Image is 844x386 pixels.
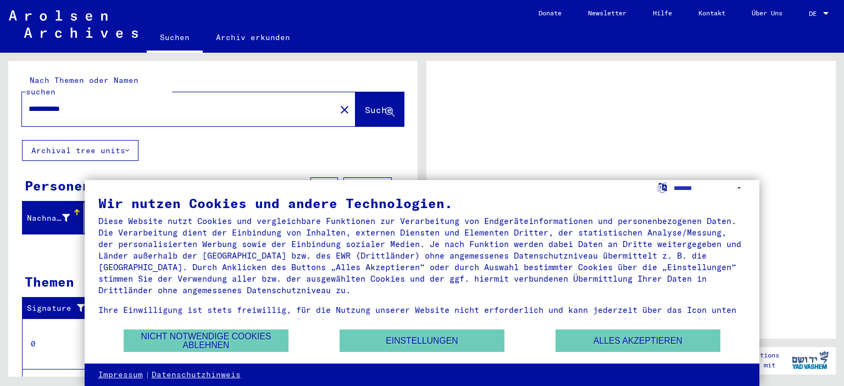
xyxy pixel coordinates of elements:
[674,180,746,196] select: Sprache auswählen
[356,92,404,126] button: Suche
[98,370,143,381] a: Impressum
[98,197,746,210] div: Wir nutzen Cookies und andere Technologien.
[23,318,98,369] td: 0
[365,104,392,115] span: Suche
[152,370,241,381] a: Datenschutzhinweis
[657,182,668,192] label: Sprache auswählen
[27,300,101,317] div: Signature
[340,329,504,352] button: Einstellungen
[98,304,746,339] div: Ihre Einwilligung ist stets freiwillig, für die Nutzung unserer Website nicht erforderlich und ka...
[790,346,831,374] img: yv_logo.png
[147,24,203,53] a: Suchen
[23,203,84,233] mat-header-cell: Nachname
[27,212,70,224] div: Nachname
[338,103,351,116] mat-icon: close
[25,272,74,292] div: Themen
[84,203,146,233] mat-header-cell: Vorname
[98,215,746,296] div: Diese Website nutzt Cookies und vergleichbare Funktionen zur Verarbeitung von Endgeräteinformatio...
[343,177,392,198] button: Filter
[22,140,138,161] button: Archival tree units
[203,24,303,51] a: Archiv erkunden
[27,209,84,227] div: Nachname
[25,176,91,195] div: Personen
[556,329,720,352] button: Alles akzeptieren
[809,10,821,18] span: DE
[9,10,138,38] img: Arolsen_neg.svg
[124,329,288,352] button: Nicht notwendige Cookies ablehnen
[26,75,138,97] mat-label: Nach Themen oder Namen suchen
[334,98,356,120] button: Clear
[27,303,90,314] div: Signature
